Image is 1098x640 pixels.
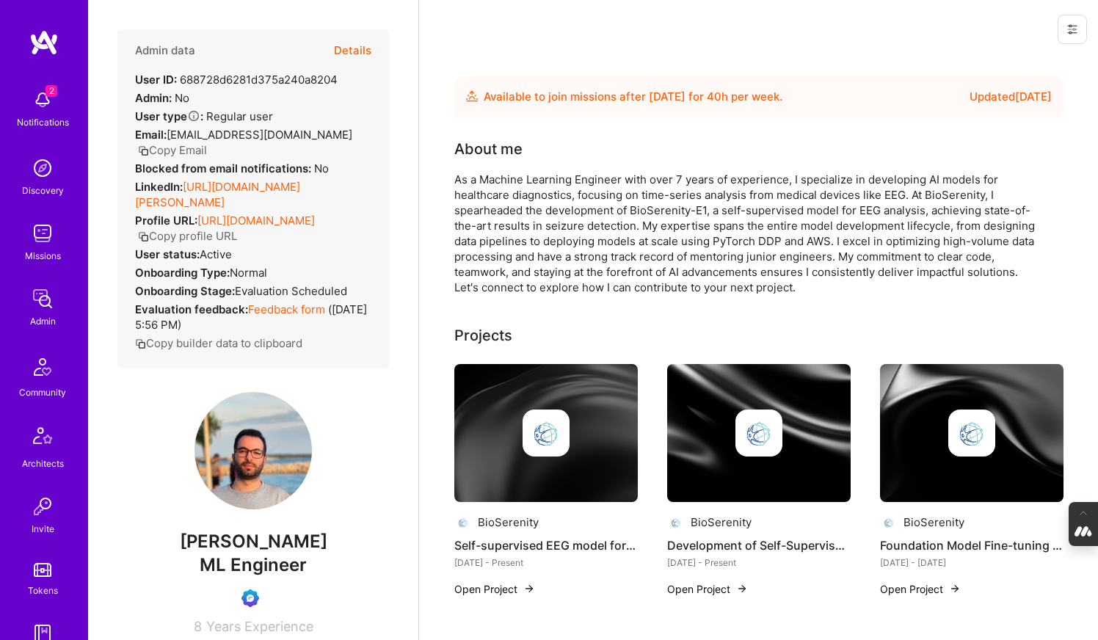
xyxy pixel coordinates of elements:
[880,581,961,597] button: Open Project
[135,266,230,280] strong: Onboarding Type:
[484,88,782,106] div: Available to join missions after [DATE] for h per week .
[135,214,197,228] strong: Profile URL:
[691,514,752,530] div: BioSerenity
[135,302,371,332] div: ( [DATE] 5:56 PM )
[454,172,1041,295] div: As a Machine Learning Engineer with over 7 years of experience, I specialize in developing AI mod...
[194,619,202,634] span: 8
[135,109,203,123] strong: User type :
[466,90,478,102] img: Availability
[138,145,149,156] i: icon Copy
[138,231,149,242] i: icon Copy
[25,349,60,385] img: Community
[248,302,325,316] a: Feedback form
[454,364,638,502] img: cover
[707,90,721,103] span: 40
[736,583,748,594] img: arrow-right
[138,142,207,158] button: Copy Email
[880,555,1064,570] div: [DATE] - [DATE]
[117,531,389,553] span: [PERSON_NAME]
[235,284,347,298] span: Evaluation Scheduled
[135,72,338,87] div: 688728d6281d375a240a8204
[22,456,64,471] div: Architects
[667,536,851,555] h4: Development of Self-Supervised EEG Analysis Model
[135,335,302,351] button: Copy builder data to clipboard
[880,536,1064,555] h4: Foundation Model Fine-tuning for EEG
[32,521,54,537] div: Invite
[135,109,273,124] div: Regular user
[28,85,57,114] img: bell
[34,563,51,577] img: tokens
[167,128,352,142] span: [EMAIL_ADDRESS][DOMAIN_NAME]
[28,583,58,598] div: Tokens
[523,583,535,594] img: arrow-right
[135,128,167,142] strong: Email:
[523,410,570,457] img: Company logo
[135,338,146,349] i: icon Copy
[735,410,782,457] img: Company logo
[200,554,307,575] span: ML Engineer
[197,214,315,228] a: [URL][DOMAIN_NAME]
[880,514,898,531] img: Company logo
[454,514,472,531] img: Company logo
[904,514,964,530] div: BioSerenity
[667,555,851,570] div: [DATE] - Present
[135,91,172,105] strong: Admin:
[135,180,183,194] strong: LinkedIn:
[135,73,177,87] strong: User ID:
[28,219,57,248] img: teamwork
[29,29,59,56] img: logo
[880,364,1064,502] img: cover
[667,514,685,531] img: Company logo
[28,153,57,183] img: discovery
[135,90,189,106] div: No
[949,583,961,594] img: arrow-right
[28,284,57,313] img: admin teamwork
[667,581,748,597] button: Open Project
[135,161,329,176] div: No
[17,114,69,130] div: Notifications
[454,555,638,570] div: [DATE] - Present
[25,421,60,456] img: Architects
[25,248,61,263] div: Missions
[135,284,235,298] strong: Onboarding Stage:
[135,180,300,209] a: [URL][DOMAIN_NAME][PERSON_NAME]
[135,302,248,316] strong: Evaluation feedback:
[454,536,638,555] h4: Self-supervised EEG model for medical applications
[454,324,512,346] div: Projects
[138,228,237,244] button: Copy profile URL
[194,392,312,509] img: User Avatar
[135,247,200,261] strong: User status:
[187,109,200,123] i: Help
[334,29,371,72] button: Details
[454,138,523,160] div: About me
[206,619,313,634] span: Years Experience
[667,364,851,502] img: cover
[135,161,314,175] strong: Blocked from email notifications:
[948,410,995,457] img: Company logo
[22,183,64,198] div: Discovery
[135,44,195,57] h4: Admin data
[230,266,267,280] span: normal
[30,313,56,329] div: Admin
[478,514,539,530] div: BioSerenity
[200,247,232,261] span: Active
[46,85,57,97] span: 2
[19,385,66,400] div: Community
[28,492,57,521] img: Invite
[970,88,1052,106] div: Updated [DATE]
[241,589,259,607] img: Evaluation Call Booked
[454,581,535,597] button: Open Project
